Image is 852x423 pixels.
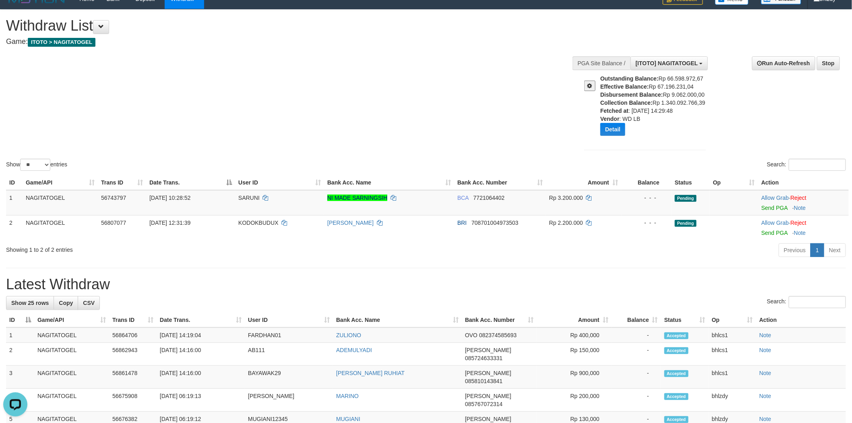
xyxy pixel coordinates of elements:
[672,175,710,190] th: Status
[761,220,790,226] span: ·
[631,56,708,70] button: [ITOTO] NAGITATOGEL
[336,370,405,376] a: [PERSON_NAME] RUHIAT
[3,3,27,27] button: Open LiveChat chat widget
[157,313,245,328] th: Date Trans.: activate to sort column ascending
[600,116,619,122] b: Vendor
[336,332,361,338] a: ZULIONO
[761,230,788,236] a: Send PGA
[6,190,23,216] td: 1
[621,175,672,190] th: Balance
[811,243,824,257] a: 1
[664,332,689,339] span: Accepted
[756,313,846,328] th: Action
[767,159,846,171] label: Search:
[709,366,756,389] td: bhlcs1
[238,195,260,201] span: SARUNI
[245,343,333,366] td: AB111
[537,343,612,366] td: Rp 150,000
[625,219,668,227] div: - - -
[537,313,612,328] th: Amount: activate to sort column ascending
[336,347,372,353] a: ADEMULYADI
[612,343,661,366] td: -
[23,190,98,216] td: NAGITATOGEL
[6,175,23,190] th: ID
[709,343,756,366] td: bhlcs1
[157,343,245,366] td: [DATE] 14:16:00
[6,389,34,412] td: 4
[758,215,849,240] td: ·
[34,328,109,343] td: NAGITATOGEL
[752,56,815,70] a: Run Auto-Refresh
[6,38,560,46] h4: Game:
[767,296,846,308] label: Search:
[790,195,807,201] a: Reject
[600,83,649,90] b: Effective Balance:
[101,195,126,201] span: 56743797
[465,347,511,353] span: [PERSON_NAME]
[78,296,100,310] a: CSV
[474,195,505,201] span: Copy 7721064402 to clipboard
[149,220,190,226] span: [DATE] 12:31:39
[675,220,697,227] span: Pending
[98,175,146,190] th: Trans ID: activate to sort column ascending
[664,370,689,377] span: Accepted
[245,313,333,328] th: User ID: activate to sort column ascending
[465,416,511,422] span: [PERSON_NAME]
[34,389,109,412] td: NAGITATOGEL
[709,389,756,412] td: bhlzdy
[6,366,34,389] td: 3
[664,393,689,400] span: Accepted
[109,313,157,328] th: Trans ID: activate to sort column ascending
[758,175,849,190] th: Action
[333,313,462,328] th: Bank Acc. Name: activate to sort column ascending
[759,347,771,353] a: Note
[23,175,98,190] th: Game/API: activate to sort column ascending
[109,343,157,366] td: 56862943
[761,205,788,211] a: Send PGA
[625,194,668,202] div: - - -
[157,366,245,389] td: [DATE] 14:16:00
[465,378,503,384] span: Copy 085810143841 to clipboard
[612,389,661,412] td: -
[28,38,95,47] span: ITOTO > NAGITATOGEL
[6,159,67,171] label: Show entries
[327,220,374,226] a: [PERSON_NAME]
[758,190,849,216] td: ·
[336,416,360,422] a: MUGIANI
[336,393,359,399] a: MARINO
[824,243,846,257] a: Next
[454,175,546,190] th: Bank Acc. Number: activate to sort column ascending
[709,313,756,328] th: Op: activate to sort column ascending
[600,91,663,98] b: Disbursement Balance:
[612,313,661,328] th: Balance: activate to sort column ascending
[479,332,517,338] span: Copy 082374585693 to clipboard
[612,366,661,389] td: -
[23,215,98,240] td: NAGITATOGEL
[6,243,349,254] div: Showing 1 to 2 of 2 entries
[789,296,846,308] input: Search:
[465,401,503,407] span: Copy 085767072314 to clipboard
[465,332,478,338] span: OVO
[661,313,709,328] th: Status: activate to sort column ascending
[245,366,333,389] td: BAYAWAK29
[157,328,245,343] td: [DATE] 14:19:04
[6,296,54,310] a: Show 25 rows
[710,175,758,190] th: Op: activate to sort column ascending
[761,220,789,226] a: Allow Grab
[6,215,23,240] td: 2
[34,343,109,366] td: NAGITATOGEL
[324,175,454,190] th: Bank Acc. Name: activate to sort column ascending
[6,276,846,292] h1: Latest Withdraw
[54,296,78,310] a: Copy
[759,370,771,376] a: Note
[761,195,790,201] span: ·
[59,300,73,306] span: Copy
[779,243,811,257] a: Previous
[327,195,387,201] a: NI MADE SARNINGSIH
[759,393,771,399] a: Note
[101,220,126,226] span: 56807077
[664,347,689,354] span: Accepted
[109,366,157,389] td: 56861478
[546,175,621,190] th: Amount: activate to sort column ascending
[83,300,95,306] span: CSV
